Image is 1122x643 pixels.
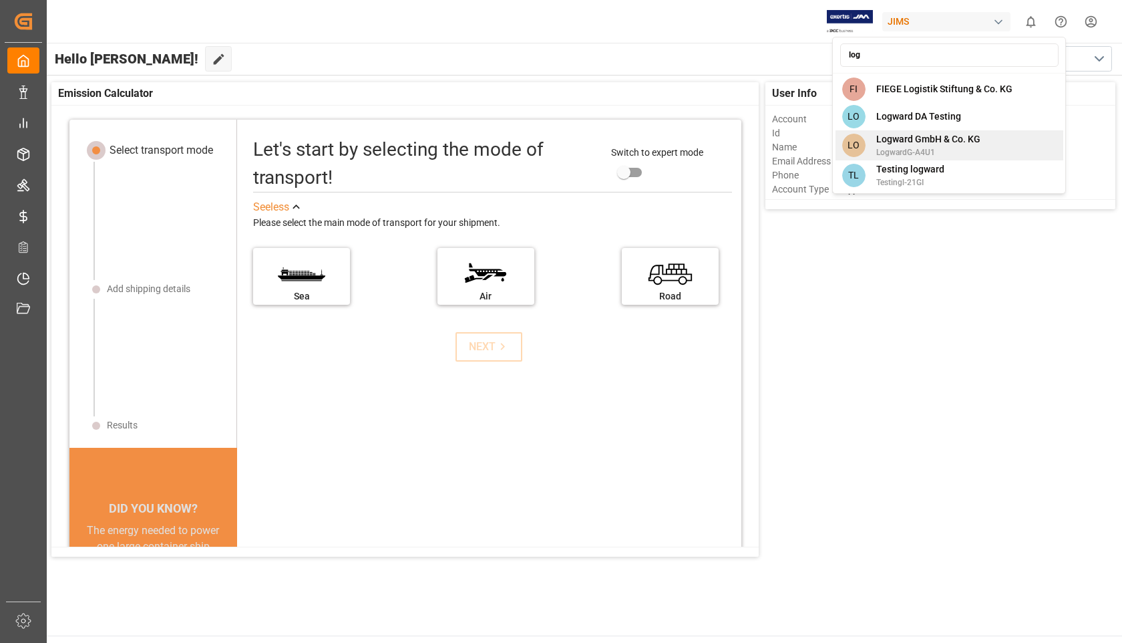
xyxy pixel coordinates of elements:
[876,162,944,176] span: Testing logward
[842,134,866,157] span: LO
[842,78,866,101] span: FI
[876,82,1012,96] span: FIEGE Logistik Stiftung & Co. KG
[842,164,866,187] span: TL
[876,146,980,158] span: LogwardG-A4U1
[840,43,1059,67] input: Search an account...
[876,132,980,146] span: Logward GmbH & Co. KG
[842,105,866,128] span: LO
[876,176,944,188] span: Testingl-21GI
[876,110,961,124] span: Logward DA Testing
